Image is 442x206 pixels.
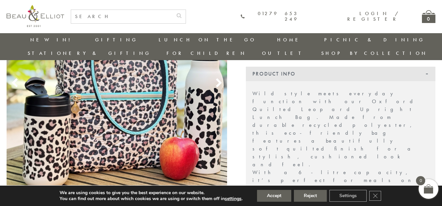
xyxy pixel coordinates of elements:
[321,50,428,57] a: Shop by collection
[416,176,425,185] span: 0
[294,190,327,202] button: Reject
[369,191,381,201] button: Close GDPR Cookie Banner
[60,196,243,202] p: You can find out more about which cookies we are using or switch them off in .
[7,5,64,27] img: logo
[60,190,243,196] p: We are using cookies to give you the best experience on our website.
[95,36,138,43] a: Gifting
[277,36,303,43] a: Home
[329,190,367,202] button: Settings
[246,67,435,81] div: Product Info
[257,190,291,202] button: Accept
[167,50,247,57] a: For Children
[225,196,242,202] button: settings
[262,50,306,57] a: Outlet
[347,10,399,22] a: Login / Register
[159,36,256,43] a: Lunch On The Go
[71,10,172,23] input: SEARCH
[324,36,425,43] a: Picnic & Dining
[422,10,435,23] a: 0
[28,50,151,57] a: Stationery & Gifting
[241,11,299,22] a: 01279 653 249
[30,36,74,43] a: New in!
